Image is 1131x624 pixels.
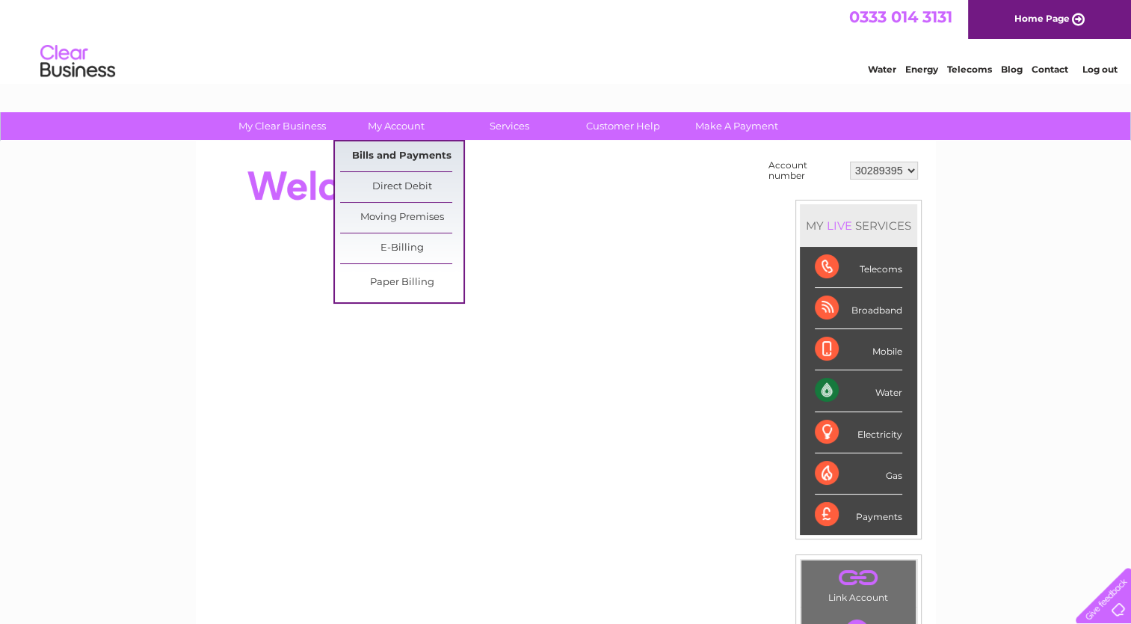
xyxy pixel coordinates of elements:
td: Link Account [801,560,916,607]
a: . [805,564,912,590]
a: Paper Billing [340,268,463,298]
a: Telecoms [947,64,992,75]
a: Direct Debit [340,172,463,202]
div: Payments [815,495,902,535]
img: logo.png [40,39,116,85]
a: Moving Premises [340,203,463,233]
a: Contact [1032,64,1068,75]
a: Make A Payment [675,112,798,140]
a: My Account [334,112,457,140]
div: Telecoms [815,247,902,288]
a: Services [448,112,571,140]
div: Gas [815,453,902,495]
div: LIVE [824,218,855,233]
a: Bills and Payments [340,141,463,171]
div: MY SERVICES [800,204,917,247]
div: Water [815,370,902,412]
div: Mobile [815,329,902,370]
div: Clear Business is a trading name of Verastar Limited (registered in [GEOGRAPHIC_DATA] No. 3667643... [213,8,919,73]
a: E-Billing [340,233,463,263]
td: Account number [765,156,846,185]
a: My Clear Business [221,112,344,140]
a: 0333 014 3131 [849,7,952,26]
div: Electricity [815,412,902,453]
a: Blog [1001,64,1023,75]
a: Energy [905,64,938,75]
a: Water [868,64,896,75]
div: Broadband [815,288,902,329]
a: Log out [1082,64,1117,75]
a: Customer Help [561,112,685,140]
